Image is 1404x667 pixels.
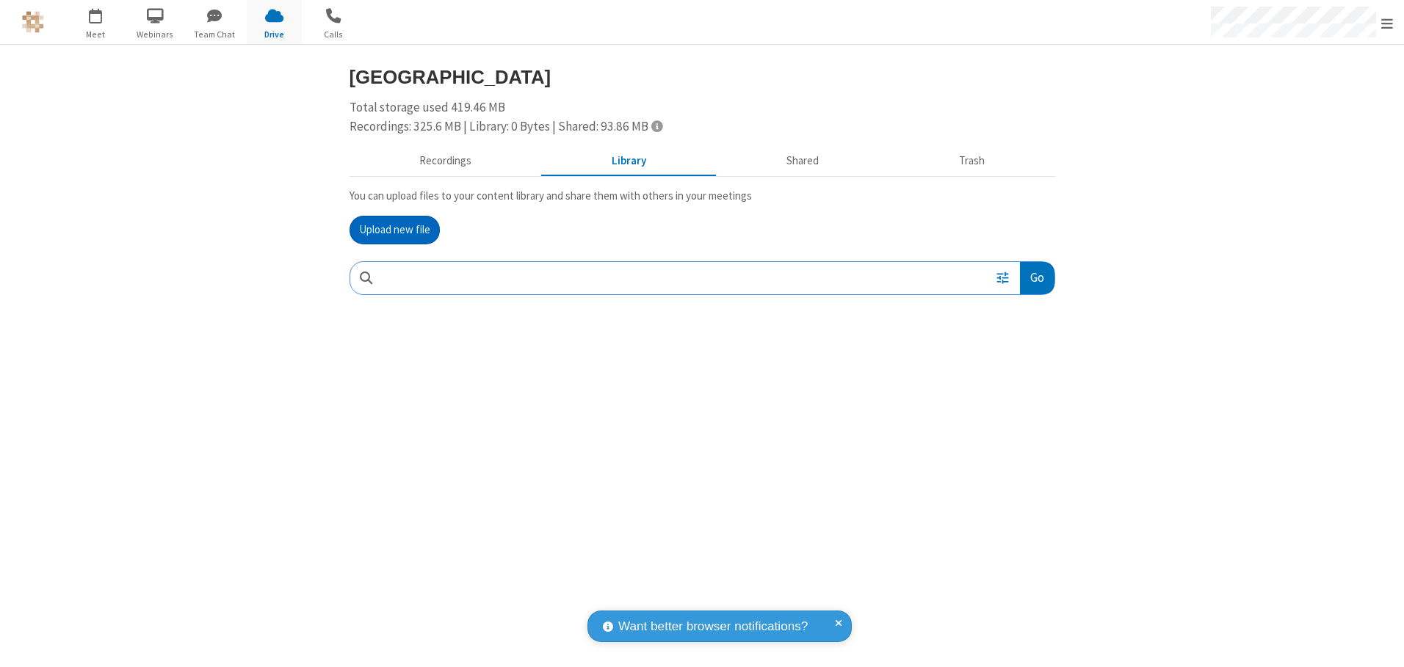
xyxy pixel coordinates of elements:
[1020,262,1054,295] button: Go
[542,147,717,175] button: Content library
[128,28,183,41] span: Webinars
[350,98,1055,136] div: Total storage used 419.46 MB
[68,28,123,41] span: Meet
[350,67,1055,87] h3: [GEOGRAPHIC_DATA]
[618,617,808,636] span: Want better browser notifications?
[651,120,662,132] span: Totals displayed include files that have been moved to the trash.
[350,188,1055,205] p: You can upload files to your content library and share them with others in your meetings
[306,28,361,41] span: Calls
[247,28,302,41] span: Drive
[350,216,440,245] button: Upload new file
[889,147,1055,175] button: Trash
[350,117,1055,136] div: Recordings: 325.6 MB | Library: 0 Bytes | Shared: 93.86 MB
[350,147,542,175] button: Recorded meetings
[187,28,242,41] span: Team Chat
[717,147,889,175] button: Shared during meetings
[22,11,44,33] img: QA Selenium DO NOT DELETE OR CHANGE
